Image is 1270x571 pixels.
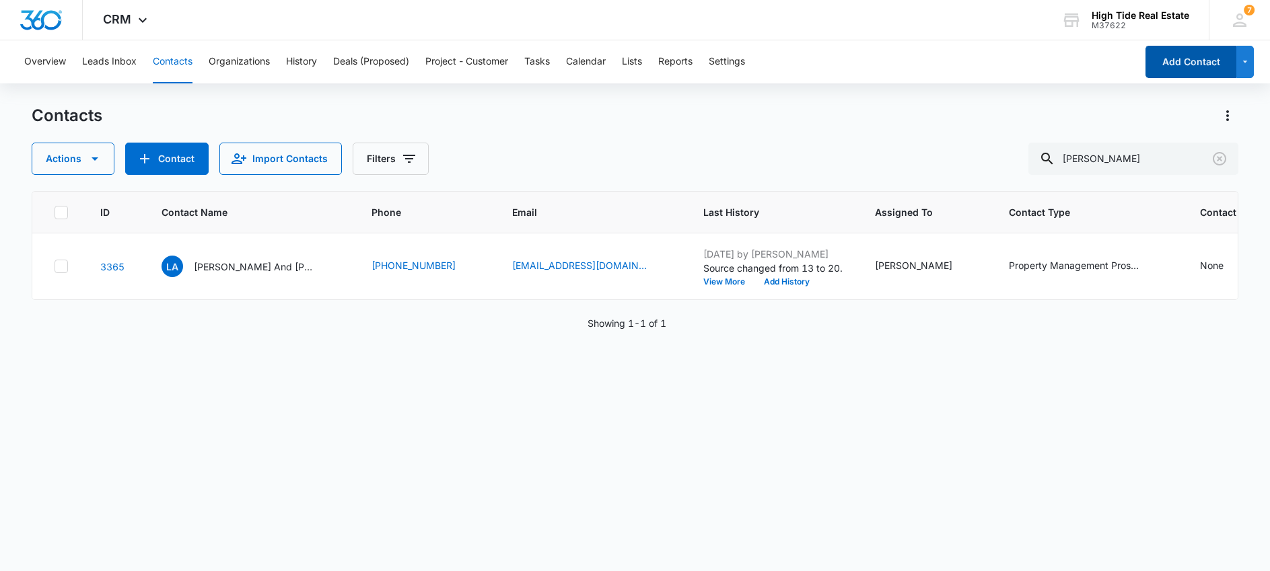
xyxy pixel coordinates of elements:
[1009,258,1168,274] div: Contact Type - Property Management Prospect - Select to Edit Field
[875,205,957,219] span: Assigned To
[1028,143,1238,175] input: Search Contacts
[1009,258,1143,272] div: Property Management Prospect
[1145,46,1236,78] button: Add Contact
[1217,105,1238,126] button: Actions
[703,205,823,219] span: Last History
[1009,205,1148,219] span: Contact Type
[24,40,66,83] button: Overview
[588,316,666,330] p: Showing 1-1 of 1
[32,106,102,126] h1: Contacts
[82,40,137,83] button: Leads Inbox
[353,143,429,175] button: Filters
[566,40,606,83] button: Calendar
[709,40,745,83] button: Settings
[1200,258,1248,274] div: Contact Status - None - Select to Edit Field
[162,205,320,219] span: Contact Name
[512,258,647,272] a: [EMAIL_ADDRESS][DOMAIN_NAME]
[1244,5,1255,15] span: 7
[219,143,342,175] button: Import Contacts
[125,143,209,175] button: Add Contact
[703,247,843,261] p: [DATE] by [PERSON_NAME]
[1200,258,1224,272] div: None
[194,260,315,274] p: [PERSON_NAME] And [PERSON_NAME]
[153,40,192,83] button: Contacts
[1200,205,1269,219] span: Contact Status
[162,256,183,277] span: LA
[754,278,819,286] button: Add History
[1092,21,1189,30] div: account id
[286,40,317,83] button: History
[512,205,651,219] span: Email
[524,40,550,83] button: Tasks
[1244,5,1255,15] div: notifications count
[1209,148,1230,169] button: Clear
[372,205,460,219] span: Phone
[425,40,508,83] button: Project - Customer
[333,40,409,83] button: Deals (Proposed)
[103,12,131,26] span: CRM
[100,205,110,219] span: ID
[875,258,977,274] div: Assigned To - Kaicie McMurray - Select to Edit Field
[658,40,693,83] button: Reports
[512,258,671,274] div: Email - edwith2019@gmail.com - Select to Edit Field
[875,258,952,272] div: [PERSON_NAME]
[703,261,843,275] p: Source changed from 13 to 20.
[622,40,642,83] button: Lists
[372,258,480,274] div: Phone - (619) 871-8733 - Select to Edit Field
[162,256,339,277] div: Contact Name - Lisa And Alex - Select to Edit Field
[372,258,456,272] a: [PHONE_NUMBER]
[100,261,125,272] a: Navigate to contact details page for Lisa And Alex
[703,278,754,286] button: View More
[32,143,114,175] button: Actions
[1092,10,1189,21] div: account name
[209,40,270,83] button: Organizations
